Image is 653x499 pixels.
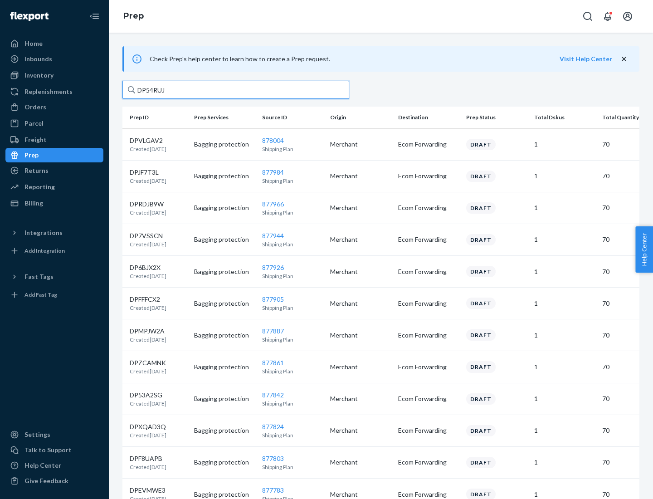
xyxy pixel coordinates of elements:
[262,463,323,471] p: Shipping Plan
[85,7,103,25] button: Close Navigation
[5,458,103,473] a: Help Center
[5,163,103,178] a: Returns
[24,445,72,455] div: Talk to Support
[24,182,55,191] div: Reporting
[130,304,166,312] p: Created [DATE]
[398,490,459,499] p: Ecom Forwarding
[5,443,103,457] a: Talk to Support
[194,235,255,244] p: Bagging protection
[5,100,103,114] a: Orders
[262,272,323,280] p: Shipping Plan
[619,54,629,64] button: close
[466,329,496,341] div: Draft
[24,71,54,80] div: Inventory
[330,171,391,181] p: Merchant
[534,203,595,212] p: 1
[262,304,323,312] p: Shipping Plan
[262,336,323,343] p: Shipping Plan
[150,55,330,63] span: Check Prep's help center to learn how to create a Prep request.
[466,393,496,405] div: Draft
[262,423,284,431] a: 877824
[24,39,43,48] div: Home
[194,362,255,372] p: Bagging protection
[130,454,166,463] p: DPF8UAPB
[24,54,52,64] div: Inbounds
[130,367,166,375] p: Created [DATE]
[130,145,166,153] p: Created [DATE]
[10,12,49,21] img: Flexport logo
[262,431,323,439] p: Shipping Plan
[534,362,595,372] p: 1
[130,231,166,240] p: DP7VSSCN
[262,486,284,494] a: 877783
[130,391,166,400] p: DP53A2SG
[5,244,103,258] a: Add Integration
[5,180,103,194] a: Reporting
[262,200,284,208] a: 877966
[130,358,166,367] p: DPZCAMNK
[130,136,166,145] p: DPVLGAV2
[5,269,103,284] button: Fast Tags
[5,36,103,51] a: Home
[24,119,44,128] div: Parcel
[24,291,57,298] div: Add Fast Tag
[579,7,597,25] button: Open Search Box
[24,87,73,96] div: Replenishments
[5,116,103,131] a: Parcel
[262,209,323,216] p: Shipping Plan
[619,7,637,25] button: Open account menu
[24,430,50,439] div: Settings
[531,107,599,128] th: Total Dskus
[5,474,103,488] button: Give Feedback
[130,486,166,495] p: DPEVMWE3
[194,426,255,435] p: Bagging protection
[130,240,166,248] p: Created [DATE]
[122,81,349,99] input: Search prep jobs
[5,84,103,99] a: Replenishments
[262,232,284,240] a: 877944
[398,140,459,149] p: Ecom Forwarding
[116,3,151,29] ol: breadcrumbs
[262,177,323,185] p: Shipping Plan
[398,299,459,308] p: Ecom Forwarding
[5,132,103,147] a: Freight
[534,490,595,499] p: 1
[330,394,391,403] p: Merchant
[194,267,255,276] p: Bagging protection
[330,331,391,340] p: Merchant
[599,7,617,25] button: Open notifications
[24,199,43,208] div: Billing
[5,148,103,162] a: Prep
[130,463,166,471] p: Created [DATE]
[262,400,323,407] p: Shipping Plan
[24,228,63,237] div: Integrations
[123,11,144,21] a: Prep
[194,394,255,403] p: Bagging protection
[398,426,459,435] p: Ecom Forwarding
[190,107,258,128] th: Prep Services
[258,107,326,128] th: Source ID
[330,490,391,499] p: Merchant
[262,264,284,271] a: 877926
[24,476,68,485] div: Give Feedback
[262,327,284,335] a: 877887
[330,426,391,435] p: Merchant
[194,490,255,499] p: Bagging protection
[262,137,284,144] a: 878004
[635,226,653,273] button: Help Center
[24,151,39,160] div: Prep
[194,203,255,212] p: Bagging protection
[24,166,49,175] div: Returns
[5,52,103,66] a: Inbounds
[130,400,166,407] p: Created [DATE]
[534,426,595,435] p: 1
[534,171,595,181] p: 1
[24,272,54,281] div: Fast Tags
[398,362,459,372] p: Ecom Forwarding
[262,367,323,375] p: Shipping Plan
[534,267,595,276] p: 1
[262,168,284,176] a: 877984
[24,247,65,254] div: Add Integration
[262,391,284,399] a: 877842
